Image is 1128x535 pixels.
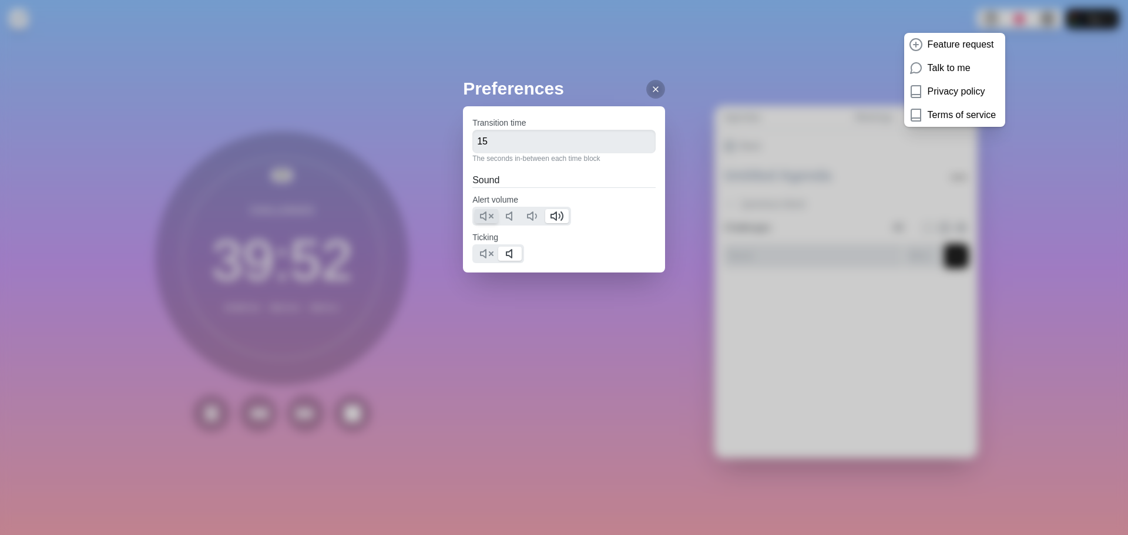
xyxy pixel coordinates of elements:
p: Talk to me [928,61,971,75]
p: Privacy policy [928,85,985,99]
h2: Sound [472,173,656,187]
label: Ticking [472,233,498,242]
a: Terms of service [904,103,1005,127]
label: Alert volume [472,195,518,204]
a: Feature request [904,33,1005,56]
p: The seconds in-between each time block [472,153,656,164]
p: Terms of service [928,108,996,122]
h2: Preferences [463,75,665,102]
label: Transition time [472,118,526,127]
p: Feature request [928,38,994,52]
a: Privacy policy [904,80,1005,103]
